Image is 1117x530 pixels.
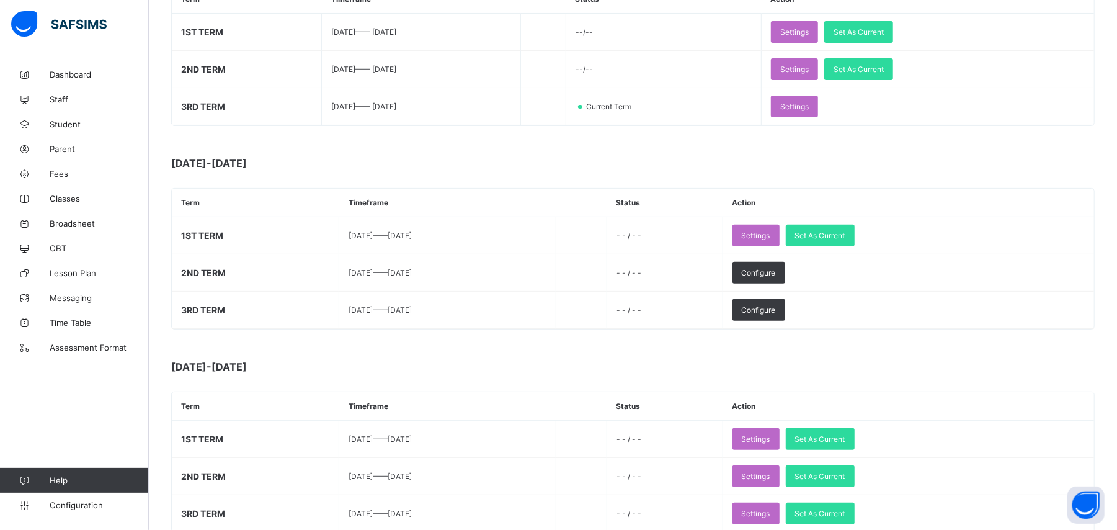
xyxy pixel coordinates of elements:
span: - - / - - [616,268,641,277]
span: 1ST TERM [181,27,223,37]
th: Status [607,392,723,421]
th: Term [172,392,339,421]
th: Term [172,189,339,217]
span: 2ND TERM [181,267,226,278]
span: [DATE]-[DATE] [171,157,419,169]
span: Settings [742,231,770,240]
td: --/-- [566,51,762,88]
span: Lesson Plan [50,268,149,278]
span: Help [50,475,148,485]
span: [DATE] —— [DATE] [349,509,412,518]
span: Settings [780,27,809,37]
span: [DATE]-[DATE] [171,361,419,373]
span: 1ST TERM [181,230,223,241]
span: 2ND TERM [181,64,226,74]
span: 1ST TERM [181,434,223,444]
span: Current Term [585,102,639,111]
span: Set As Current [795,509,845,518]
span: Assessment Format [50,343,149,353]
span: Settings [742,472,770,481]
span: Configure [742,268,776,277]
span: [DATE] —— [DATE] [331,65,396,74]
span: Classes [50,194,149,204]
span: [DATE] —— [DATE] [331,27,396,37]
span: [DATE] —— [DATE] [349,305,412,315]
span: - - / - - [616,509,641,518]
span: 3RD TERM [181,305,225,315]
span: Set As Current [795,472,845,481]
th: Action [723,392,1094,421]
span: CBT [50,243,149,253]
span: Configuration [50,500,148,510]
th: Action [723,189,1094,217]
span: Time Table [50,318,149,328]
span: Settings [780,65,809,74]
span: - - / - - [616,305,641,315]
span: Parent [50,144,149,154]
th: Timeframe [339,189,556,217]
span: Set As Current [834,27,884,37]
span: 3RD TERM [181,508,225,519]
span: Set As Current [795,434,845,444]
span: 2ND TERM [181,471,226,482]
span: Configure [742,305,776,315]
span: Settings [742,434,770,444]
span: Dashboard [50,70,149,79]
span: - - / - - [616,231,641,240]
td: --/-- [566,14,762,51]
th: Status [607,189,723,217]
span: [DATE] —— [DATE] [349,268,412,277]
span: 3RD TERM [181,101,225,112]
img: safsims [11,11,107,37]
button: Open asap [1067,487,1105,524]
span: [DATE] —— [DATE] [349,472,412,481]
span: Broadsheet [50,218,149,228]
span: - - / - - [616,472,641,481]
span: Messaging [50,293,149,303]
span: Student [50,119,149,129]
span: [DATE] —— [DATE] [349,231,412,240]
span: Set As Current [834,65,884,74]
span: [DATE] —— [DATE] [349,434,412,444]
span: Set As Current [795,231,845,240]
span: [DATE] —— [DATE] [331,102,396,111]
th: Timeframe [339,392,556,421]
span: Settings [780,102,809,111]
span: Staff [50,94,149,104]
span: Settings [742,509,770,518]
span: - - / - - [616,434,641,444]
span: Fees [50,169,149,179]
